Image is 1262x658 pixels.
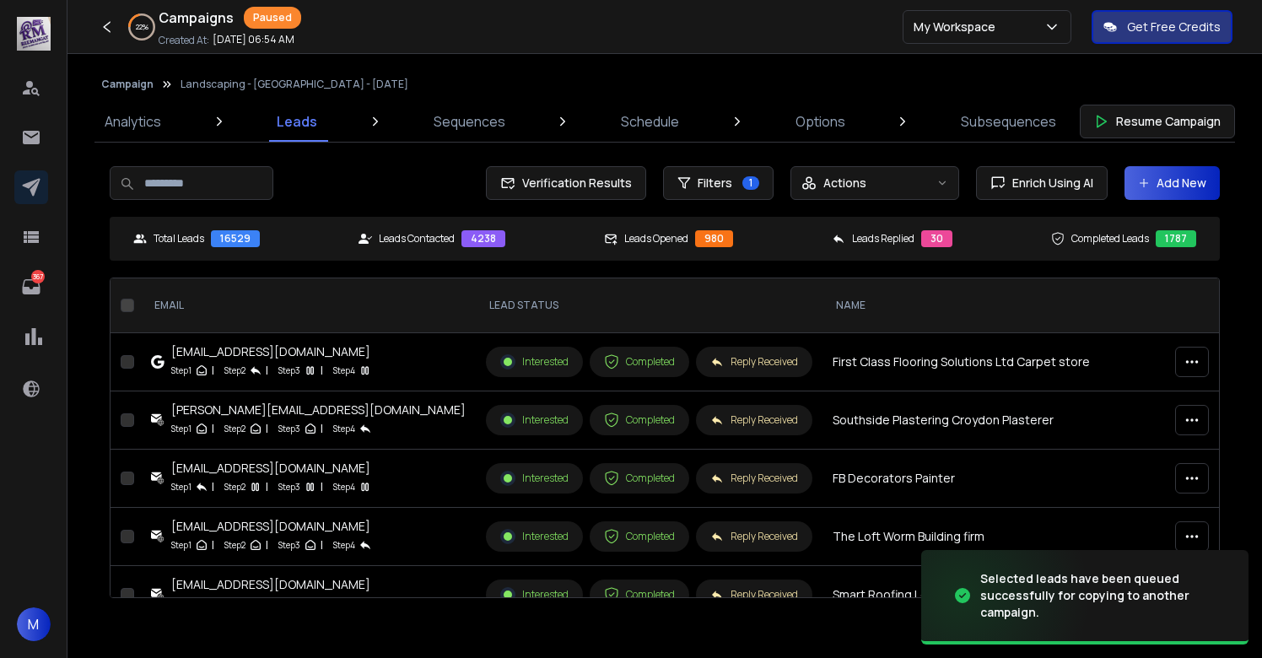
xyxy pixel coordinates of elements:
[695,230,733,247] div: 980
[486,166,646,200] button: Verification Results
[611,101,689,142] a: Schedule
[171,420,191,437] p: Step 1
[951,101,1066,142] a: Subsequences
[17,17,51,51] img: logo
[212,362,214,379] p: |
[333,537,355,553] p: Step 4
[213,33,294,46] p: [DATE] 06:54 AM
[1092,10,1232,44] button: Get Free Credits
[1124,166,1220,200] button: Add New
[171,576,372,593] div: [EMAIL_ADDRESS][DOMAIN_NAME]
[136,22,148,32] p: 22 %
[31,270,45,283] p: 367
[823,175,866,191] p: Actions
[321,362,323,379] p: |
[171,402,466,418] div: [PERSON_NAME][EMAIL_ADDRESS][DOMAIN_NAME]
[17,607,51,641] button: M
[921,546,1090,646] img: image
[663,166,774,200] button: Filters1
[244,7,301,29] div: Paused
[224,595,245,612] p: Step 2
[961,111,1056,132] p: Subsequences
[105,111,161,132] p: Analytics
[266,537,268,553] p: |
[212,478,214,495] p: |
[515,175,632,191] span: Verification Results
[212,537,214,553] p: |
[159,8,234,28] h1: Campaigns
[171,478,191,495] p: Step 1
[321,537,323,553] p: |
[333,478,355,495] p: Step 4
[171,343,372,360] div: [EMAIL_ADDRESS][DOMAIN_NAME]
[171,595,191,612] p: Step 1
[624,232,688,245] p: Leads Opened
[278,478,300,495] p: Step 3
[1127,19,1221,35] p: Get Free Credits
[604,413,675,428] div: Completed
[321,420,323,437] p: |
[321,478,323,495] p: |
[171,518,372,535] div: [EMAIL_ADDRESS][DOMAIN_NAME]
[621,111,679,132] p: Schedule
[14,270,48,304] a: 367
[212,595,214,612] p: |
[1071,232,1149,245] p: Completed Leads
[379,232,455,245] p: Leads Contacted
[211,230,260,247] div: 16529
[267,101,327,142] a: Leads
[604,529,675,544] div: Completed
[278,420,300,437] p: Step 3
[171,460,372,477] div: [EMAIL_ADDRESS][DOMAIN_NAME]
[1006,175,1093,191] span: Enrich Using AI
[921,230,952,247] div: 30
[224,362,245,379] p: Step 2
[785,101,855,142] a: Options
[914,19,1002,35] p: My Workspace
[154,232,204,245] p: Total Leads
[266,420,268,437] p: |
[141,278,476,333] th: EMAIL
[1156,230,1196,247] div: 1787
[101,78,154,91] button: Campaign
[980,570,1228,621] div: Selected leads have been queued successfully for copying to another campaign.
[423,101,515,142] a: Sequences
[742,176,759,190] span: 1
[266,595,268,612] p: |
[710,588,798,601] div: Reply Received
[500,587,569,602] div: Interested
[181,78,408,91] p: Landscaping - [GEOGRAPHIC_DATA] - [DATE]
[278,362,300,379] p: Step 3
[434,111,505,132] p: Sequences
[212,420,214,437] p: |
[852,232,914,245] p: Leads Replied
[604,587,675,602] div: Completed
[710,530,798,543] div: Reply Received
[333,420,355,437] p: Step 4
[159,34,209,47] p: Created At:
[976,166,1108,200] button: Enrich Using AI
[710,355,798,369] div: Reply Received
[500,529,569,544] div: Interested
[171,537,191,553] p: Step 1
[604,354,675,369] div: Completed
[321,595,323,612] p: |
[266,362,268,379] p: |
[604,471,675,486] div: Completed
[94,101,171,142] a: Analytics
[278,595,300,612] p: Step 3
[1080,105,1235,138] button: Resume Campaign
[278,537,300,553] p: Step 3
[224,420,245,437] p: Step 2
[224,478,245,495] p: Step 2
[710,472,798,485] div: Reply Received
[795,111,845,132] p: Options
[500,413,569,428] div: Interested
[710,413,798,427] div: Reply Received
[500,471,569,486] div: Interested
[171,362,191,379] p: Step 1
[698,175,732,191] span: Filters
[224,537,245,553] p: Step 2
